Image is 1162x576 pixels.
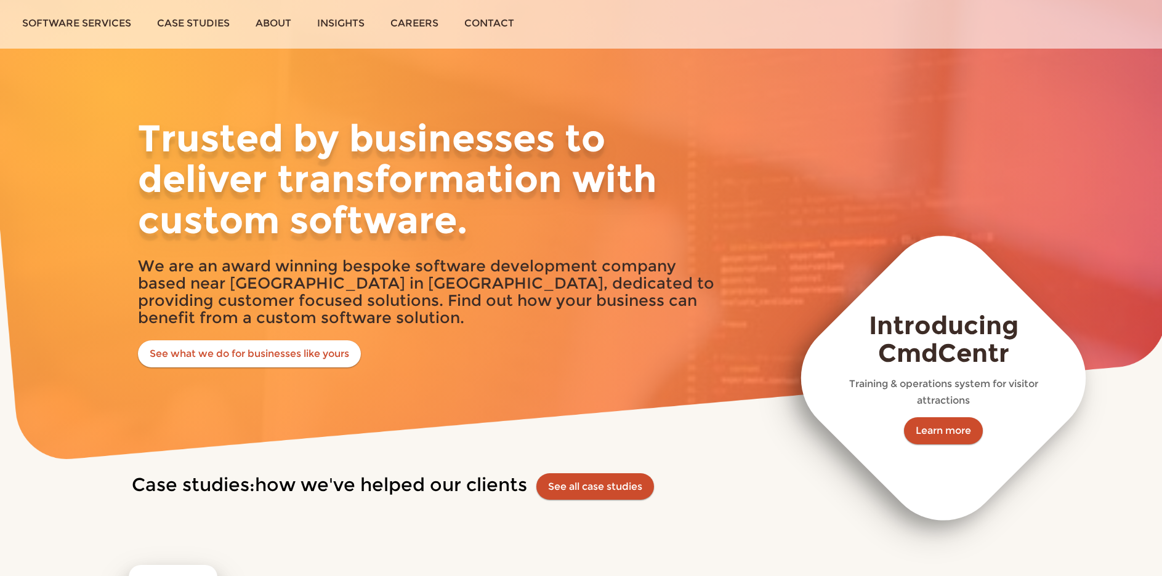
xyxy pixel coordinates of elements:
[835,375,1052,409] p: Training & operations system for visitor attractions
[138,257,723,326] h2: We are an award winning bespoke software development company based near [GEOGRAPHIC_DATA] in [GEO...
[132,473,255,496] span: Case studies:
[548,481,642,492] a: See all case studies
[138,340,361,367] a: See what we do for businesses like yours
[536,473,654,500] button: See all case studies
[138,118,723,241] h1: Trusted by businesses to deliver transformation with custom software.
[835,311,1052,367] h3: Introducing CmdCentr
[255,473,527,496] span: how we've helped our clients
[904,417,983,444] a: Learn more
